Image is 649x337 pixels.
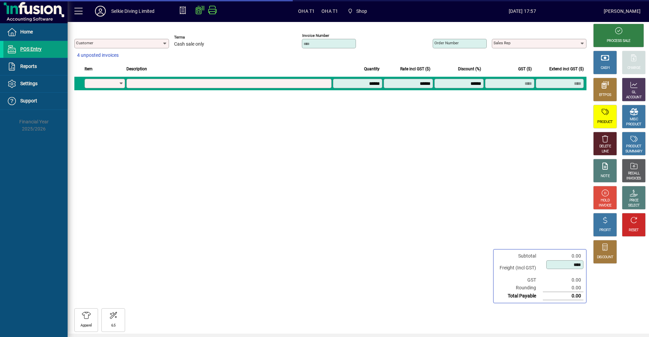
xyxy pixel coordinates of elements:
[543,252,583,260] td: 0.00
[496,292,543,300] td: Total Payable
[356,6,367,17] span: Shop
[599,144,611,149] div: DELETE
[632,90,636,95] div: GL
[599,228,611,233] div: PROFIT
[626,95,642,100] div: ACCOUNT
[602,149,608,154] div: LINE
[625,149,642,154] div: SUMMARY
[628,171,640,176] div: RECALL
[629,228,639,233] div: RESET
[496,276,543,284] td: GST
[597,120,612,125] div: PRODUCT
[321,6,338,17] span: OHA T1
[434,41,459,45] mat-label: Order number
[601,66,609,71] div: CASH
[298,6,315,17] span: OHA T1
[111,323,116,328] div: 6.5
[302,33,329,38] mat-label: Invoice number
[630,117,638,122] div: MISC
[174,35,215,40] span: Terms
[20,46,42,52] span: POS Entry
[628,203,640,208] div: SELECT
[543,292,583,300] td: 0.00
[441,6,604,17] span: [DATE] 17:57
[599,203,611,208] div: INVOICE
[601,198,609,203] div: HOLD
[543,276,583,284] td: 0.00
[20,64,37,69] span: Reports
[20,81,38,86] span: Settings
[90,5,111,17] button: Profile
[111,6,155,17] div: Selkie Diving Limited
[85,65,93,73] span: Item
[3,93,68,110] a: Support
[626,176,641,181] div: INVOICES
[604,6,641,17] div: [PERSON_NAME]
[400,65,430,73] span: Rate incl GST ($)
[3,58,68,75] a: Reports
[601,174,609,179] div: NOTE
[77,52,119,59] span: 4 unposted invoices
[76,41,93,45] mat-label: Customer
[626,122,641,127] div: PRODUCT
[629,198,639,203] div: PRICE
[3,75,68,92] a: Settings
[496,260,543,276] td: Freight (Incl GST)
[607,39,630,44] div: PROCESS SALE
[458,65,481,73] span: Discount (%)
[543,284,583,292] td: 0.00
[518,65,532,73] span: GST ($)
[3,24,68,41] a: Home
[496,284,543,292] td: Rounding
[496,252,543,260] td: Subtotal
[626,144,641,149] div: PRODUCT
[174,42,204,47] span: Cash sale only
[599,93,611,98] div: EFTPOS
[20,98,37,103] span: Support
[364,65,380,73] span: Quantity
[20,29,33,34] span: Home
[597,255,613,260] div: DISCOUNT
[126,65,147,73] span: Description
[345,5,370,17] span: Shop
[549,65,584,73] span: Extend incl GST ($)
[627,66,641,71] div: CHARGE
[494,41,510,45] mat-label: Sales rep
[74,49,121,62] button: 4 unposted invoices
[80,323,92,328] div: Apparel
